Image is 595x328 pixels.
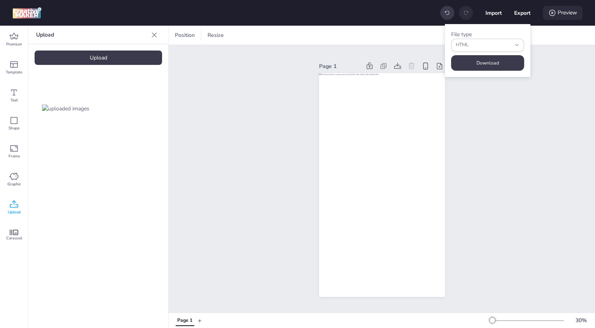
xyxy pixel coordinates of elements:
button: + [198,314,202,327]
button: Import [485,5,502,21]
div: Page 1 [319,62,361,70]
span: Shape [9,125,19,131]
button: Download [451,55,524,71]
span: HTML [456,42,511,49]
p: Upload [36,26,148,44]
div: 30 % [572,316,590,325]
button: Export [514,5,530,21]
label: File type [451,31,472,38]
span: Position [173,31,196,39]
div: Page 1 [177,317,192,324]
span: Frame [9,153,20,159]
div: Tabs [172,314,198,327]
span: Template [6,69,22,75]
span: Carousel [6,235,22,241]
span: Premium [6,41,22,47]
span: Upload [8,209,21,215]
img: uploaded images [42,105,89,113]
span: Resize [206,31,225,39]
span: Text [10,97,18,103]
img: logo Creative Maker [12,7,42,19]
div: Preview [543,6,583,20]
div: Upload [35,51,162,65]
span: Graphic [7,181,21,187]
button: fileType [451,38,524,52]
